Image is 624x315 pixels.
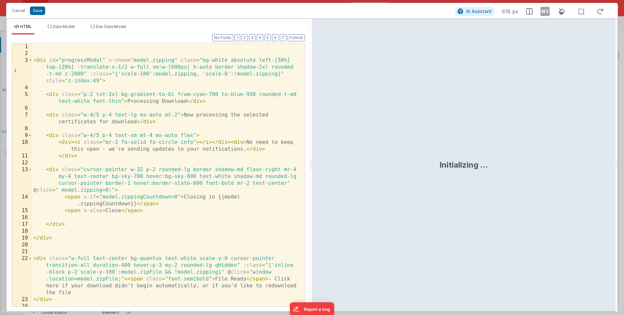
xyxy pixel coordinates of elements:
[12,159,32,166] div: 12
[96,24,126,29] span: Dev Data Model
[12,241,32,248] div: 20
[12,296,32,303] div: 23
[280,34,286,41] button: 7
[235,34,240,41] button: 1
[12,235,32,241] div: 19
[30,7,45,15] button: Save
[20,24,32,29] span: HTML
[12,139,32,153] div: 10
[12,194,32,207] div: 14
[12,255,32,296] div: 22
[12,214,32,221] div: 16
[257,34,263,41] button: 4
[12,50,32,57] div: 2
[12,248,32,255] div: 21
[12,221,32,228] div: 17
[272,34,279,41] button: 6
[12,91,32,105] div: 5
[12,228,32,235] div: 18
[502,7,518,15] span: 618 px
[12,153,32,159] div: 11
[12,303,32,310] div: 24
[12,57,32,84] div: 3
[12,84,32,91] div: 4
[53,24,75,29] span: Data Model
[12,207,32,214] div: 15
[12,132,32,139] div: 9
[12,43,32,50] div: 1
[212,34,233,41] button: No Folds
[455,7,494,16] button: AI Assistant
[439,160,488,170] div: Initializing ...
[12,166,32,194] div: 13
[9,6,28,15] button: Cancel
[12,105,32,112] div: 6
[288,34,305,41] button: Format
[12,112,32,125] div: 7
[265,34,271,41] button: 5
[12,125,32,132] div: 8
[249,34,255,41] button: 3
[241,34,248,41] button: 2
[466,8,492,14] span: AI Assistant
